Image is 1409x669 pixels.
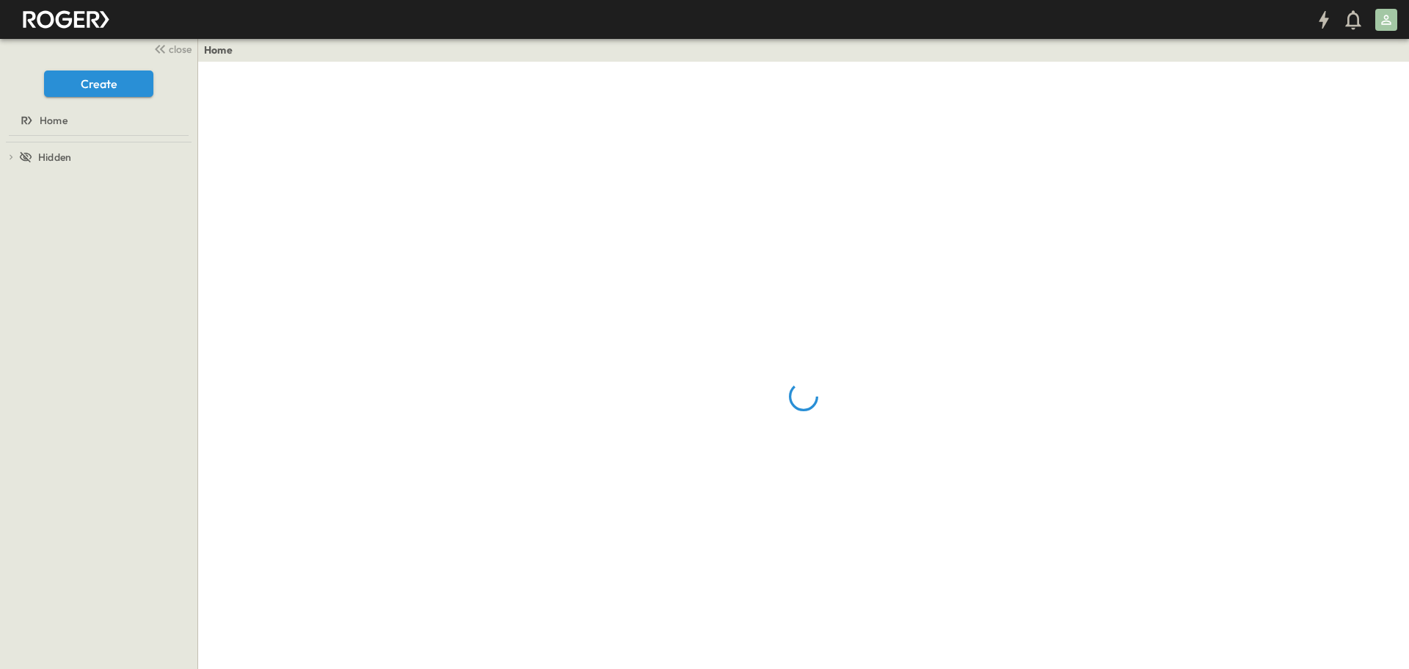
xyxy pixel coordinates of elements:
[3,110,192,131] a: Home
[40,113,68,128] span: Home
[38,150,71,164] span: Hidden
[44,70,153,97] button: Create
[148,38,194,59] button: close
[204,43,233,57] a: Home
[204,43,241,57] nav: breadcrumbs
[169,42,192,57] span: close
